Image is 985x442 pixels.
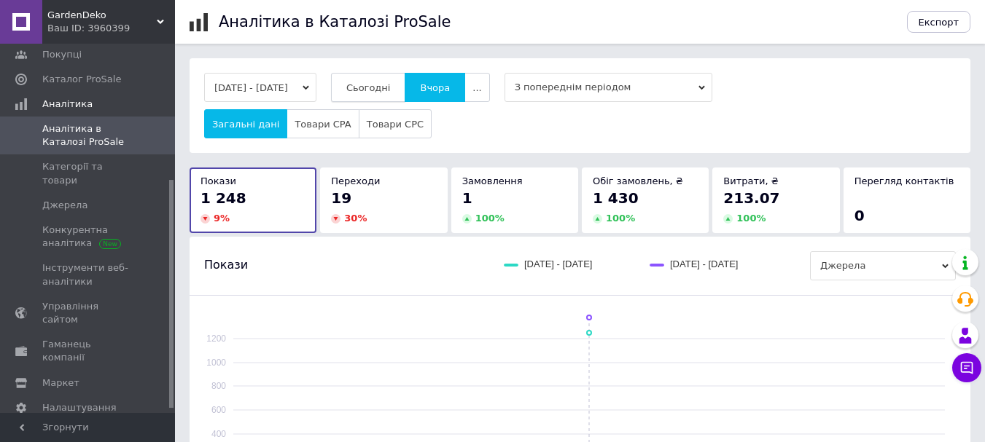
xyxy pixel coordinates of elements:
[200,175,236,186] span: Покази
[287,109,359,138] button: Товари CPA
[462,175,523,186] span: Замовлення
[475,213,505,224] span: 100 %
[42,199,87,212] span: Джерела
[919,17,959,28] span: Експорт
[212,119,279,130] span: Загальні дані
[907,11,971,33] button: Експорт
[214,213,230,224] span: 9 %
[219,13,451,31] h1: Аналітика в Каталозі ProSale
[331,189,351,207] span: 19
[206,334,226,344] text: 1200
[42,224,135,250] span: Конкурентна аналітика
[42,122,135,149] span: Аналітика в Каталозі ProSale
[952,353,981,382] button: Чат з покупцем
[42,261,135,288] span: Інструменти веб-аналітики
[42,73,121,86] span: Каталог ProSale
[47,9,157,22] span: GardenDeko
[42,48,82,61] span: Покупці
[464,73,489,102] button: ...
[295,119,351,130] span: Товари CPA
[204,109,287,138] button: Загальні дані
[331,175,380,186] span: Переходи
[331,73,406,102] button: Сьогодні
[344,213,367,224] span: 30 %
[420,82,450,93] span: Вчора
[462,189,472,207] span: 1
[204,257,248,273] span: Покази
[359,109,432,138] button: Товари CPC
[854,207,865,224] span: 0
[346,82,391,93] span: Сьогодні
[810,251,956,280] span: Джерела
[211,429,226,439] text: 400
[723,175,779,186] span: Витрати, ₴
[204,73,316,102] button: [DATE] - [DATE]
[593,189,639,207] span: 1 430
[606,213,635,224] span: 100 %
[42,376,79,390] span: Маркет
[367,119,424,130] span: Товари CPC
[42,160,135,186] span: Категорії та товари
[211,381,226,391] text: 800
[723,189,779,207] span: 213.07
[593,175,683,186] span: Обіг замовлень, ₴
[206,358,226,368] text: 1000
[211,405,226,415] text: 600
[200,189,246,207] span: 1 248
[42,401,117,414] span: Налаштування
[42,98,93,111] span: Аналітика
[472,82,481,93] span: ...
[854,175,954,186] span: Перегляд контактів
[736,213,766,224] span: 100 %
[42,300,135,326] span: Управління сайтом
[405,73,465,102] button: Вчора
[505,73,712,102] span: З попереднім періодом
[42,338,135,364] span: Гаманець компанії
[47,22,175,35] div: Ваш ID: 3960399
